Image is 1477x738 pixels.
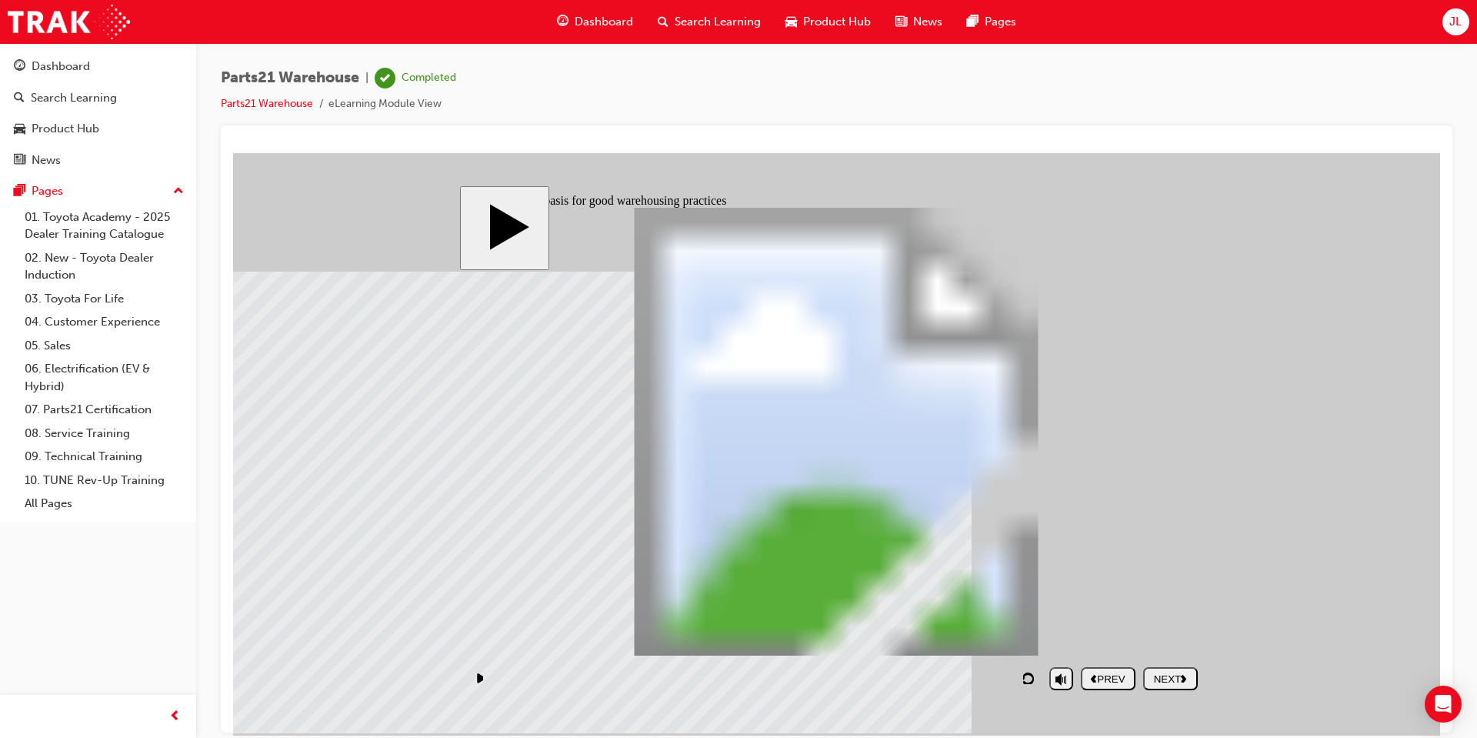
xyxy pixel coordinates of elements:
span: pages-icon [14,185,25,199]
div: Product Hub [32,120,99,138]
button: Start [227,33,316,117]
button: DashboardSearch LearningProduct HubNews [6,49,190,177]
a: pages-iconPages [955,6,1029,38]
a: 05. Sales [18,334,190,358]
span: pages-icon [967,12,979,32]
a: Dashboard [6,52,190,81]
a: 01. Toyota Academy - 2025 Dealer Training Catalogue [18,205,190,246]
li: eLearning Module View [328,95,442,113]
span: search-icon [14,92,25,105]
span: Product Hub [803,13,871,31]
span: Parts21 Warehouse [221,69,359,87]
span: guage-icon [557,12,568,32]
a: News [6,146,190,175]
span: learningRecordVerb_COMPLETE-icon [375,68,395,88]
div: Pages [32,182,63,200]
span: news-icon [14,154,25,168]
a: guage-iconDashboard [545,6,645,38]
a: All Pages [18,492,190,516]
span: Search Learning [675,13,761,31]
span: car-icon [785,12,797,32]
div: Parts21Warehouse Start Course [227,33,981,549]
a: Product Hub [6,115,190,143]
a: 10. TUNE Rev-Up Training [18,469,190,493]
span: car-icon [14,122,25,136]
a: 02. New - Toyota Dealer Induction [18,246,190,287]
span: search-icon [658,12,668,32]
span: news-icon [895,12,907,32]
a: 06. Electrification (EV & Hybrid) [18,357,190,398]
div: Open Intercom Messenger [1425,686,1462,723]
span: Dashboard [575,13,633,31]
button: JL [1442,8,1469,35]
a: car-iconProduct Hub [773,6,883,38]
span: up-icon [173,182,184,202]
span: Pages [985,13,1016,31]
a: Search Learning [6,84,190,112]
div: Search Learning [31,89,117,107]
span: JL [1449,13,1462,31]
span: prev-icon [169,707,181,726]
button: Pages [6,177,190,205]
a: news-iconNews [883,6,955,38]
a: search-iconSearch Learning [645,6,773,38]
a: Parts21 Warehouse [221,97,313,110]
span: guage-icon [14,60,25,74]
div: Dashboard [32,58,90,75]
a: 08. Service Training [18,422,190,446]
a: 04. Customer Experience [18,310,190,334]
a: 03. Toyota For Life [18,287,190,311]
div: News [32,152,61,169]
a: 07. Parts21 Certification [18,398,190,422]
a: 09. Technical Training [18,445,190,469]
img: Trak [8,5,130,39]
div: Completed [402,71,456,85]
span: News [913,13,942,31]
span: | [365,69,368,87]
